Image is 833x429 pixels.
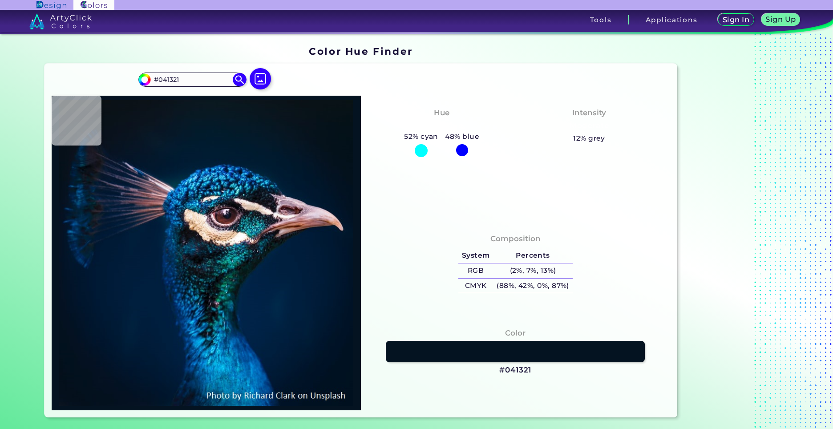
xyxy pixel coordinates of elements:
h5: System [458,248,493,263]
h5: Sign In [724,16,748,23]
h3: Moderate [566,121,613,131]
img: img_pavlin.jpg [56,100,356,406]
h5: Percents [493,248,572,263]
h3: Cyan-Blue [416,121,467,131]
h4: Intensity [572,106,606,119]
h5: (2%, 7%, 13%) [493,263,572,278]
img: logo_artyclick_colors_white.svg [29,13,92,29]
h5: Sign Up [767,16,795,23]
h4: Hue [434,106,449,119]
img: ArtyClick Design logo [36,1,66,9]
h3: Applications [646,16,698,23]
h5: 12% grey [573,133,605,144]
a: Sign Up [763,14,798,25]
h4: Color [505,327,526,340]
h3: #041321 [499,365,531,376]
input: type color.. [151,73,234,85]
h3: Tools [590,16,612,23]
h5: (88%, 42%, 0%, 87%) [493,279,572,293]
img: icon picture [250,68,271,89]
h5: 48% blue [442,131,483,142]
a: Sign In [720,14,752,25]
img: icon search [233,73,246,86]
h4: Composition [490,232,541,245]
h5: 52% cyan [400,131,441,142]
h1: Color Hue Finder [309,45,412,58]
h5: RGB [458,263,493,278]
h5: CMYK [458,279,493,293]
